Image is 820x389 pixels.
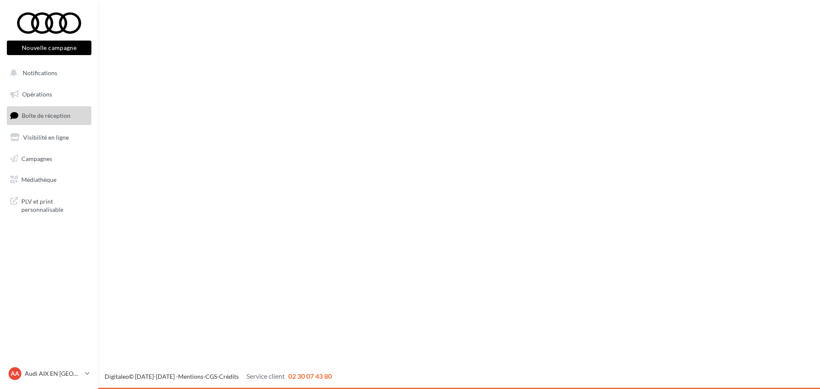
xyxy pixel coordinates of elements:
[5,129,93,146] a: Visibilité en ligne
[23,69,57,76] span: Notifications
[23,134,69,141] span: Visibilité en ligne
[105,373,129,380] a: Digitaleo
[25,369,82,378] p: Audi AIX EN [GEOGRAPHIC_DATA]
[7,366,91,382] a: AA Audi AIX EN [GEOGRAPHIC_DATA]
[21,176,56,183] span: Médiathèque
[105,373,332,380] span: © [DATE]-[DATE] - - -
[5,171,93,189] a: Médiathèque
[22,91,52,98] span: Opérations
[5,192,93,217] a: PLV et print personnalisable
[5,64,90,82] button: Notifications
[219,373,239,380] a: Crédits
[5,85,93,103] a: Opérations
[246,372,285,380] span: Service client
[21,196,88,214] span: PLV et print personnalisable
[178,373,203,380] a: Mentions
[22,112,70,119] span: Boîte de réception
[11,369,19,378] span: AA
[21,155,52,162] span: Campagnes
[288,372,332,380] span: 02 30 07 43 80
[205,373,217,380] a: CGS
[5,150,93,168] a: Campagnes
[5,106,93,125] a: Boîte de réception
[7,41,91,55] button: Nouvelle campagne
